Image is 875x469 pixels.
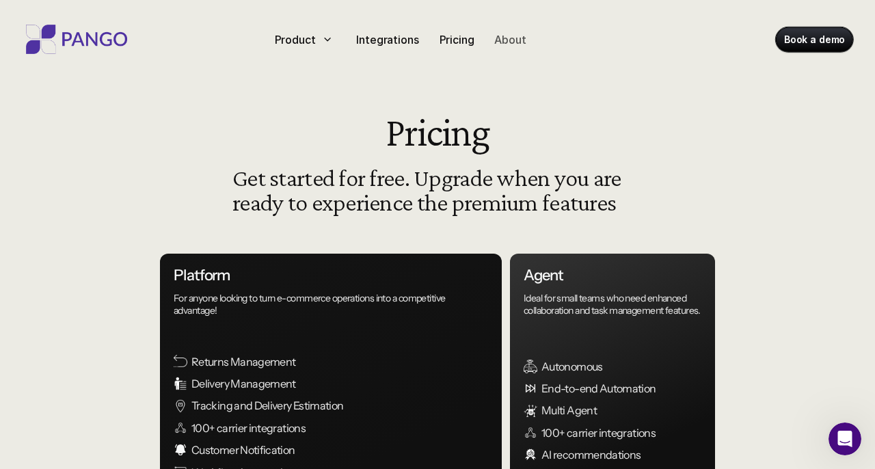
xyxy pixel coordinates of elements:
[829,423,861,455] iframe: Intercom live chat
[783,32,844,46] p: Book a demo
[351,29,424,51] a: Integrations
[775,27,852,51] a: Book a demo
[275,31,316,47] p: Product
[494,31,526,47] p: About
[489,29,531,51] a: About
[434,29,480,51] a: Pricing
[440,31,474,47] p: Pricing
[356,31,418,47] p: Integrations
